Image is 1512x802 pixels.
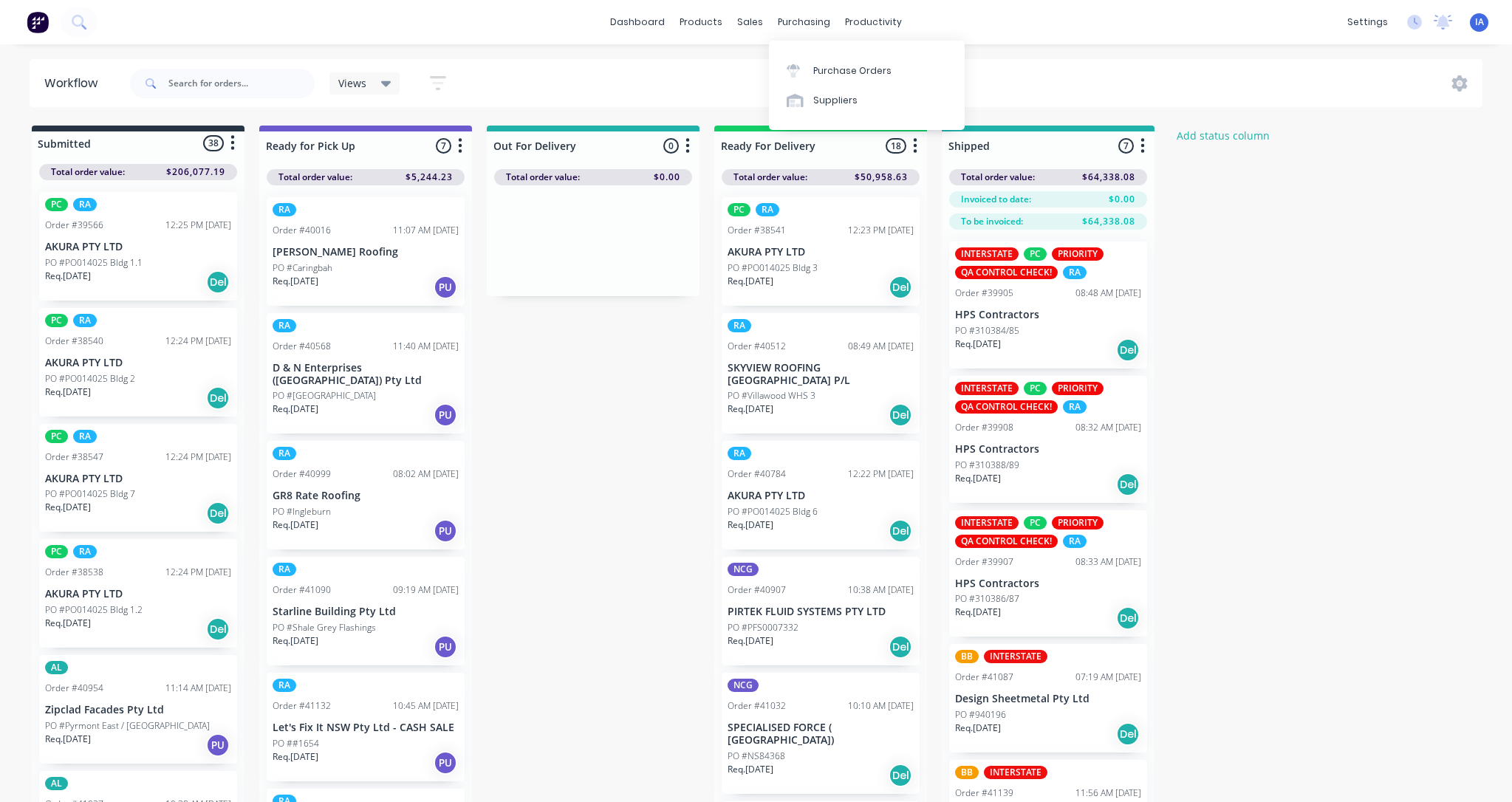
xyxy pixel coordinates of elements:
[45,566,103,579] div: Order #38538
[955,247,1019,261] div: INTERSTATE
[955,693,1141,705] p: Design Sheetmetal Pty Ltd
[855,171,908,184] span: $50,958.63
[722,557,920,665] div: NCGOrder #4090710:38 AM [DATE]PIRTEK FLUID SYSTEMS PTY LTDPO #PFS0007332Req.[DATE]Del
[1116,473,1140,496] div: Del
[273,583,331,597] div: Order #41090
[273,261,332,275] p: PO #Caringbah
[889,519,912,543] div: Del
[728,490,914,502] p: AKURA PTY LTD
[728,203,750,216] div: PC
[273,737,319,750] p: PO ##1654
[1075,287,1141,300] div: 08:48 AM [DATE]
[722,441,920,549] div: RAOrder #4078412:22 PM [DATE]AKURA PTY LTDPO #PO014025 Bldg 6Req.[DATE]Del
[45,545,68,558] div: PC
[949,241,1147,369] div: INTERSTATEPCPRIORITYQA CONTROL CHECK!RAOrder #3990508:48 AM [DATE]HPS ContractorsPO #310384/85Req...
[955,309,1141,321] p: HPS Contractors
[848,467,914,481] div: 12:22 PM [DATE]
[267,557,465,665] div: RAOrder #4109009:19 AM [DATE]Starline Building Pty LtdPO #Shale Grey FlashingsReq.[DATE]PU
[949,644,1147,753] div: BBINTERSTATEOrder #4108707:19 AM [DATE]Design Sheetmetal Pty LtdPO #940196Req.[DATE]Del
[848,224,914,237] div: 12:23 PM [DATE]
[756,203,779,216] div: RA
[434,635,457,659] div: PU
[267,197,465,306] div: RAOrder #4001611:07 AM [DATE][PERSON_NAME] RoofingPO #CaringbahReq.[DATE]PU
[961,171,1035,184] span: Total order value:
[393,340,459,353] div: 11:40 AM [DATE]
[603,11,672,33] a: dashboard
[165,450,231,464] div: 12:24 PM [DATE]
[273,224,331,237] div: Order #40016
[728,319,751,332] div: RA
[949,376,1147,503] div: INTERSTATEPCPRIORITYQA CONTROL CHECK!RAOrder #3990808:32 AM [DATE]HPS ContractorsPO #310388/89Req...
[654,171,680,184] span: $0.00
[73,198,97,211] div: RA
[949,510,1147,637] div: INTERSTATEPCPRIORITYQA CONTROL CHECK!RAOrder #3990708:33 AM [DATE]HPS ContractorsPO #310386/87Req...
[73,545,97,558] div: RA
[961,193,1031,206] span: Invoiced to date:
[434,751,457,775] div: PU
[267,441,465,549] div: RAOrder #4099908:02 AM [DATE]GR8 Rate RoofingPO #IngleburnReq.[DATE]PU
[45,385,91,399] p: Req. [DATE]
[278,171,352,184] span: Total order value:
[1116,722,1140,746] div: Del
[273,402,318,416] p: Req. [DATE]
[728,362,914,387] p: SKYVIEW ROOFING [GEOGRAPHIC_DATA] P/L
[1024,516,1047,529] div: PC
[889,764,912,787] div: Del
[206,270,230,294] div: Del
[206,617,230,641] div: Del
[45,450,103,464] div: Order #38547
[955,671,1013,684] div: Order #41087
[273,246,459,258] p: [PERSON_NAME] Roofing
[955,577,1141,590] p: HPS Contractors
[728,467,786,481] div: Order #40784
[206,386,230,410] div: Del
[273,563,296,576] div: RA
[955,266,1058,279] div: QA CONTROL CHECK!
[45,487,135,501] p: PO #PO014025 Bldg 7
[45,430,68,443] div: PC
[27,11,49,33] img: Factory
[889,275,912,299] div: Del
[813,94,858,107] div: Suppliers
[848,583,914,597] div: 10:38 AM [DATE]
[728,722,914,747] p: SPECIALISED FORCE ( [GEOGRAPHIC_DATA])
[273,606,459,618] p: Starline Building Pty Ltd
[45,719,210,733] p: PO #Pyrmont East / [GEOGRAPHIC_DATA]
[51,165,125,179] span: Total order value:
[728,389,815,402] p: PO #Villawood WHS 3
[506,171,580,184] span: Total order value:
[728,340,786,353] div: Order #40512
[45,617,91,630] p: Req. [DATE]
[273,505,331,518] p: PO #Ingleburn
[955,516,1019,529] div: INTERSTATE
[273,447,296,460] div: RA
[1024,382,1047,395] div: PC
[848,340,914,353] div: 08:49 AM [DATE]
[45,777,68,790] div: AL
[273,467,331,481] div: Order #40999
[434,275,457,299] div: PU
[730,11,770,33] div: sales
[273,699,331,713] div: Order #41132
[955,400,1058,414] div: QA CONTROL CHECK!
[728,634,773,648] p: Req. [DATE]
[273,203,296,216] div: RA
[961,215,1023,228] span: To be invoiced:
[769,55,965,85] a: Purchase Orders
[770,11,838,33] div: purchasing
[889,403,912,427] div: Del
[1475,16,1484,29] span: IA
[728,750,785,763] p: PO #NS84368
[1116,338,1140,362] div: Del
[1169,126,1278,145] button: Add status column
[838,11,909,33] div: productivity
[45,270,91,283] p: Req. [DATE]
[769,86,965,115] a: Suppliers
[728,679,759,692] div: NCG
[955,421,1013,434] div: Order #39908
[728,246,914,258] p: AKURA PTY LTD
[39,424,237,532] div: PCRAOrder #3854712:24 PM [DATE]AKURA PTY LTDPO #PO014025 Bldg 7Req.[DATE]Del
[1075,671,1141,684] div: 07:19 AM [DATE]
[1075,786,1141,800] div: 11:56 AM [DATE]
[728,763,773,776] p: Req. [DATE]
